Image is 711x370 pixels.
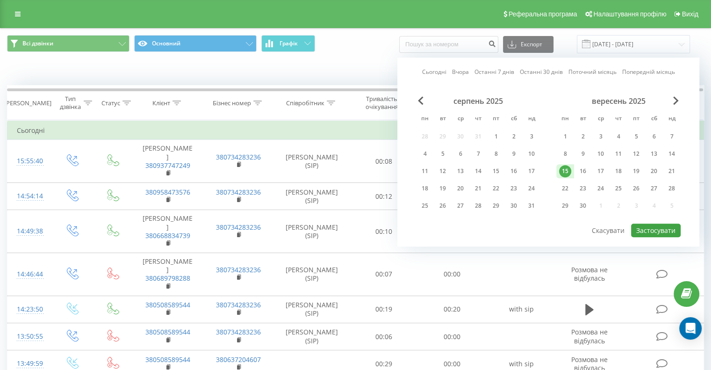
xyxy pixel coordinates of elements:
div: пн 18 серп 2025 р. [416,181,434,196]
td: [PERSON_NAME] (SIP) [274,296,350,323]
div: пн 22 вер 2025 р. [556,181,574,196]
td: [PERSON_NAME] [132,140,203,183]
abbr: субота [507,112,521,126]
button: Всі дзвінки [7,35,129,52]
div: 22 [490,182,502,195]
div: 5 [630,131,642,143]
div: 14 [666,148,678,160]
div: 2 [577,131,589,143]
div: 4 [612,131,625,143]
div: 27 [648,182,660,195]
a: Поточний місяць [568,68,617,77]
a: 380734283236 [216,188,261,196]
div: чт 11 вер 2025 р. [610,147,627,161]
div: пт 29 серп 2025 р. [487,199,505,213]
div: нд 3 серп 2025 р. [523,130,540,144]
div: нд 7 вер 2025 р. [663,130,681,144]
div: вт 26 серп 2025 р. [434,199,452,213]
span: Графік [280,40,298,47]
div: 26 [437,200,449,212]
div: Статус [101,99,120,107]
div: сб 6 вер 2025 р. [645,130,663,144]
div: пн 15 вер 2025 р. [556,164,574,178]
button: Основний [134,35,257,52]
div: ср 20 серп 2025 р. [452,181,469,196]
abbr: вівторок [576,112,590,126]
div: 16 [508,165,520,177]
div: 9 [508,148,520,160]
div: 9 [577,148,589,160]
div: вт 5 серп 2025 р. [434,147,452,161]
div: 30 [577,200,589,212]
div: 25 [612,182,625,195]
div: чт 21 серп 2025 р. [469,181,487,196]
div: вт 9 вер 2025 р. [574,147,592,161]
a: 380734283236 [216,223,261,232]
div: 11 [419,165,431,177]
div: 14:54:14 [17,187,42,205]
div: 31 [525,200,538,212]
span: Розмова не відбулась [571,327,608,345]
div: Клієнт [152,99,170,107]
div: вт 2 вер 2025 р. [574,130,592,144]
a: 380958473576 [145,188,190,196]
abbr: середа [453,112,467,126]
div: 15:55:40 [17,152,42,170]
a: Вчора [452,68,469,77]
div: сб 27 вер 2025 р. [645,181,663,196]
div: 17 [595,165,607,177]
a: 380734283236 [216,152,261,161]
span: Налаштування профілю [593,10,666,18]
div: пн 4 серп 2025 р. [416,147,434,161]
div: серпень 2025 [416,96,540,106]
abbr: п’ятниця [629,112,643,126]
div: 19 [630,165,642,177]
a: Сьогодні [422,68,446,77]
div: 25 [419,200,431,212]
div: сб 9 серп 2025 р. [505,147,523,161]
div: нд 24 серп 2025 р. [523,181,540,196]
span: Всі дзвінки [22,40,53,47]
input: Пошук за номером [399,36,498,53]
div: 3 [595,131,607,143]
div: 27 [454,200,467,212]
div: пт 5 вер 2025 р. [627,130,645,144]
div: 22 [559,182,571,195]
a: Попередній місяць [622,68,675,77]
td: [PERSON_NAME] (SIP) [274,323,350,350]
div: 17 [525,165,538,177]
div: чт 28 серп 2025 р. [469,199,487,213]
div: 24 [525,182,538,195]
div: пн 11 серп 2025 р. [416,164,434,178]
td: 00:06 [350,323,418,350]
div: ср 3 вер 2025 р. [592,130,610,144]
div: 30 [508,200,520,212]
span: Розмова не відбулась [571,265,608,283]
td: 00:12 [350,183,418,210]
td: 00:19 [350,296,418,323]
div: ср 10 вер 2025 р. [592,147,610,161]
button: Графік [261,35,315,52]
div: 11 [612,148,625,160]
div: ср 6 серп 2025 р. [452,147,469,161]
abbr: понеділок [418,112,432,126]
div: пт 22 серп 2025 р. [487,181,505,196]
td: 00:07 [350,253,418,296]
div: 23 [577,182,589,195]
div: пн 25 серп 2025 р. [416,199,434,213]
div: 18 [612,165,625,177]
a: Останні 7 днів [474,68,514,77]
div: сб 20 вер 2025 р. [645,164,663,178]
div: 7 [666,131,678,143]
div: ср 24 вер 2025 р. [592,181,610,196]
abbr: неділя [524,112,539,126]
div: чт 7 серп 2025 р. [469,147,487,161]
a: 380508589544 [145,300,190,309]
div: ср 13 серп 2025 р. [452,164,469,178]
div: вт 16 вер 2025 р. [574,164,592,178]
abbr: четвер [611,112,625,126]
span: Реферальна програма [509,10,577,18]
abbr: вівторок [436,112,450,126]
div: 13 [648,148,660,160]
div: пт 12 вер 2025 р. [627,147,645,161]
